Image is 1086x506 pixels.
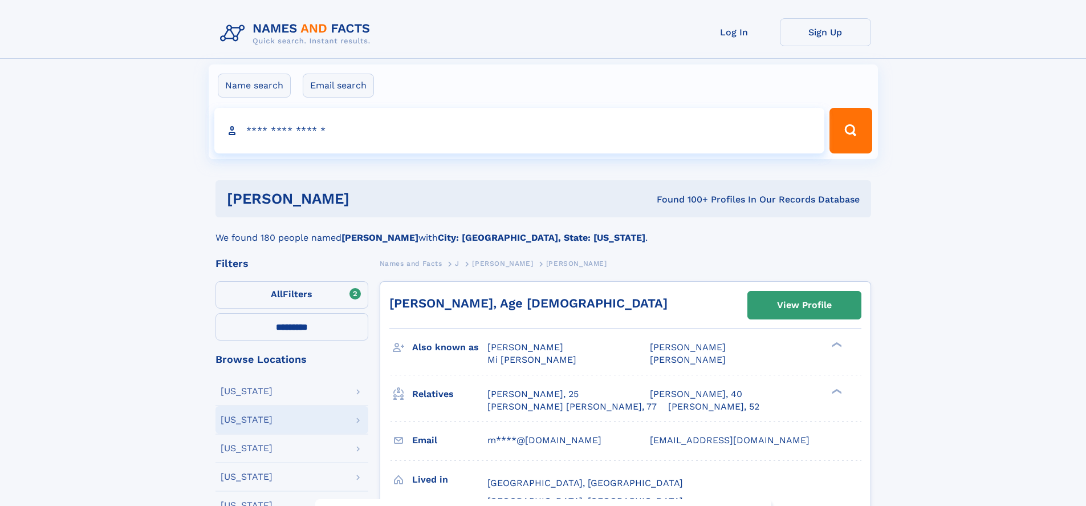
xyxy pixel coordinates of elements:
[380,256,442,270] a: Names and Facts
[503,193,860,206] div: Found 100+ Profiles In Our Records Database
[412,431,487,450] h3: Email
[214,108,825,153] input: search input
[487,477,683,488] span: [GEOGRAPHIC_DATA], [GEOGRAPHIC_DATA]
[221,387,272,396] div: [US_STATE]
[650,342,726,353] span: [PERSON_NAME]
[341,232,418,243] b: [PERSON_NAME]
[218,74,291,98] label: Name search
[412,470,487,489] h3: Lived in
[829,341,843,349] div: ❯
[472,260,533,268] span: [PERSON_NAME]
[650,435,810,446] span: [EMAIL_ADDRESS][DOMAIN_NAME]
[780,18,871,46] a: Sign Up
[221,415,272,424] div: [US_STATE]
[487,354,576,365] span: Mi [PERSON_NAME]
[487,388,579,400] a: [PERSON_NAME], 25
[455,260,459,268] span: J
[412,338,487,357] h3: Also known as
[227,192,503,206] h1: [PERSON_NAME]
[303,74,374,98] label: Email search
[215,217,871,245] div: We found 180 people named with .
[689,18,780,46] a: Log In
[221,444,272,453] div: [US_STATE]
[487,342,563,353] span: [PERSON_NAME]
[221,472,272,481] div: [US_STATE]
[215,354,368,365] div: Browse Locations
[438,232,645,243] b: City: [GEOGRAPHIC_DATA], State: [US_STATE]
[668,400,759,413] a: [PERSON_NAME], 52
[829,387,843,395] div: ❯
[215,281,368,309] label: Filters
[650,388,742,400] a: [PERSON_NAME], 40
[271,289,283,299] span: All
[829,108,872,153] button: Search Button
[472,256,533,270] a: [PERSON_NAME]
[748,292,861,319] a: View Profile
[487,400,657,413] a: [PERSON_NAME] [PERSON_NAME], 77
[215,18,380,49] img: Logo Names and Facts
[215,258,368,269] div: Filters
[412,384,487,404] h3: Relatives
[546,260,607,268] span: [PERSON_NAME]
[389,296,668,310] a: [PERSON_NAME], Age [DEMOGRAPHIC_DATA]
[777,292,832,318] div: View Profile
[650,354,726,365] span: [PERSON_NAME]
[455,256,459,270] a: J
